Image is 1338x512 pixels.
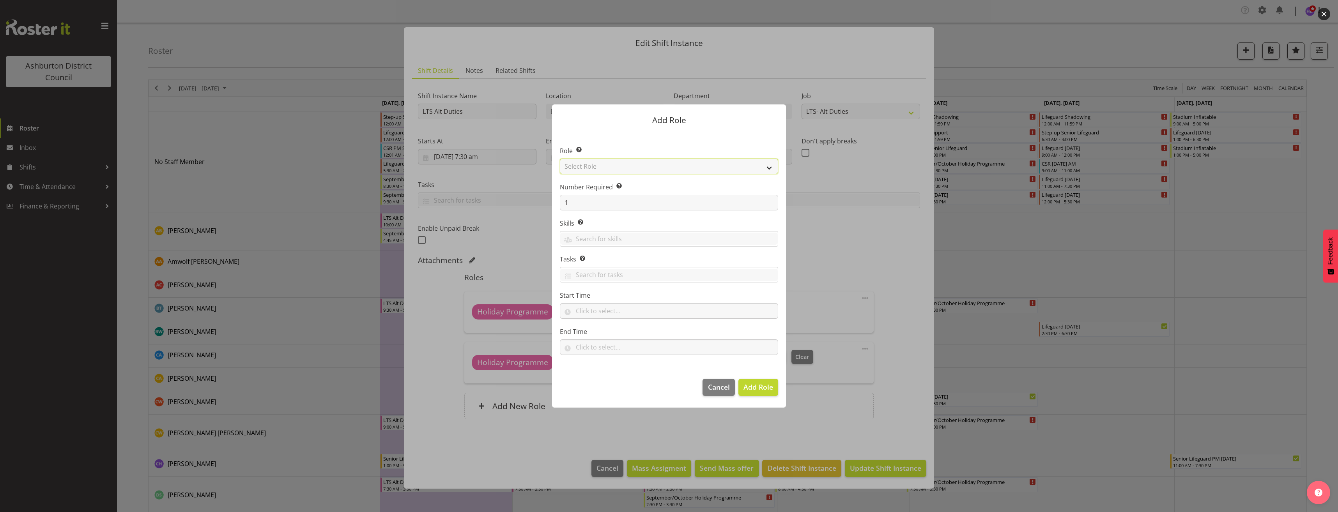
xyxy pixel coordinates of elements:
label: Role [560,146,778,155]
input: Search for tasks [560,269,778,281]
p: Add Role [560,116,778,124]
button: Add Role [738,379,778,396]
span: Feedback [1327,237,1334,265]
label: Skills [560,219,778,228]
label: Tasks [560,254,778,264]
img: help-xxl-2.png [1315,489,1322,496]
button: Feedback - Show survey [1323,230,1338,282]
input: Click to select... [560,339,778,355]
button: Cancel [703,379,734,396]
span: Add Role [743,382,773,392]
label: Number Required [560,182,778,192]
label: Start Time [560,291,778,300]
label: End Time [560,327,778,336]
input: Search for skills [560,233,778,245]
input: Click to select... [560,303,778,319]
span: Cancel [708,382,730,392]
